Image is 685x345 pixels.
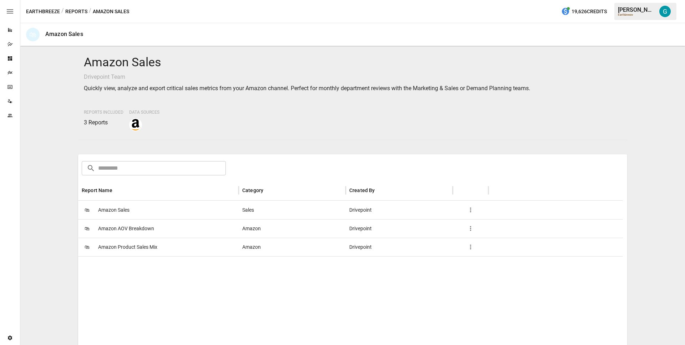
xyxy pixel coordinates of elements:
[82,223,92,234] span: 🛍
[130,119,141,130] img: amazon
[239,238,346,256] div: Amazon
[242,187,263,193] div: Category
[239,219,346,238] div: Amazon
[349,187,375,193] div: Created By
[655,1,675,21] button: Gavin Acres
[84,118,123,127] p: 3 Reports
[659,6,671,17] img: Gavin Acres
[618,13,655,16] div: Earthbreeze
[98,201,130,219] span: Amazon Sales
[82,187,112,193] div: Report Name
[26,28,40,41] div: 🛍
[346,238,453,256] div: Drivepoint
[113,185,123,195] button: Sort
[572,7,607,16] span: 19,626 Credits
[264,185,274,195] button: Sort
[346,219,453,238] div: Drivepoint
[346,201,453,219] div: Drivepoint
[84,73,621,81] p: Drivepoint Team
[558,5,610,18] button: 19,626Credits
[239,201,346,219] div: Sales
[45,31,83,37] div: Amazon Sales
[26,7,60,16] button: Earthbreeze
[61,7,64,16] div: /
[82,242,92,252] span: 🛍
[89,7,91,16] div: /
[129,110,159,115] span: Data Sources
[98,220,154,238] span: Amazon AOV Breakdown
[376,185,386,195] button: Sort
[82,205,92,215] span: 🛍
[84,84,621,93] p: Quickly view, analyze and export critical sales metrics from your Amazon channel. Perfect for mon...
[98,238,157,256] span: Amazon Product Sales Mix
[84,55,621,70] h4: Amazon Sales
[618,6,655,13] div: [PERSON_NAME]
[84,110,123,115] span: Reports Included
[65,7,87,16] button: Reports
